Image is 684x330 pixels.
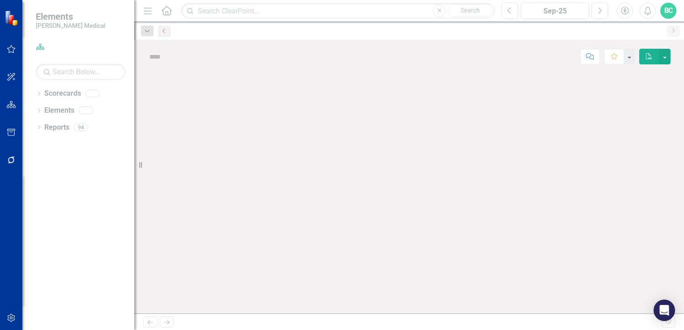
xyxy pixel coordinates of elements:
img: Not Defined [148,50,162,64]
div: 94 [74,123,88,131]
input: Search ClearPoint... [181,3,495,19]
span: Elements [36,11,105,22]
img: ClearPoint Strategy [4,10,20,25]
button: Sep-25 [521,3,589,19]
button: Search [448,4,492,17]
small: [PERSON_NAME] Medical [36,22,105,29]
div: Sep-25 [524,6,586,17]
button: BC [660,3,676,19]
input: Search Below... [36,64,125,80]
a: Reports [44,123,69,133]
a: Elements [44,106,74,116]
a: Scorecards [44,89,81,99]
span: Search [461,7,480,14]
div: Open Intercom Messenger [654,300,675,321]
